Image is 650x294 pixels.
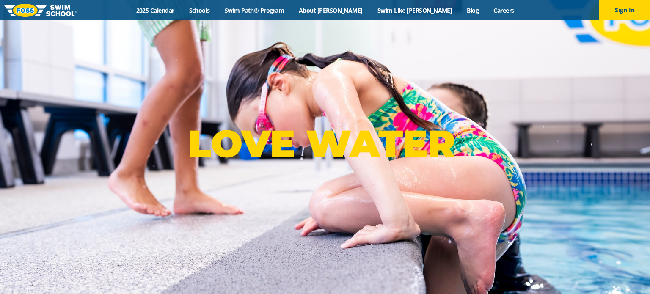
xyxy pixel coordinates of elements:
a: Swim Like [PERSON_NAME] [370,6,460,14]
p: LOVE WATER [188,121,462,166]
a: Schools [182,6,217,14]
a: Swim Path® Program [217,6,291,14]
sup: ® [455,129,462,140]
a: 2025 Calendar [129,6,182,14]
a: About [PERSON_NAME] [292,6,370,14]
img: FOSS Swim School Logo [4,4,77,17]
a: Careers [486,6,521,14]
a: Blog [460,6,486,14]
